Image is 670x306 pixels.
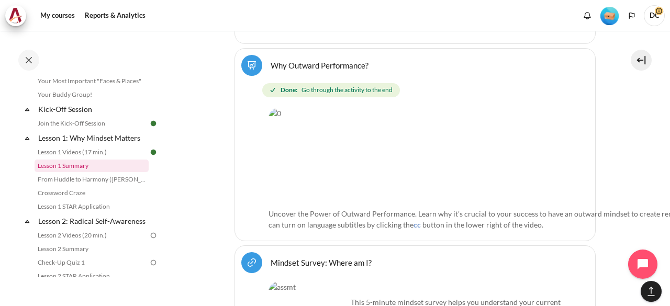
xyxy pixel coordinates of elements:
a: Check-Up Quiz 1 [35,256,149,269]
button: Languages [624,8,640,24]
a: Why Outward Performance? [271,60,368,70]
img: Level #1 [600,7,619,25]
img: Done [149,119,158,128]
span: Collapse [22,104,32,115]
a: From Huddle to Harmony ([PERSON_NAME]'s Story) [35,173,149,186]
a: Lesson 1 Videos (17 min.) [35,146,149,158]
a: Lesson 1 Summary [35,160,149,172]
img: Done [149,148,158,157]
span: Collapse [22,216,32,226]
a: Your Buddy Group! [35,88,149,101]
span: Go through the activity to the end [301,85,393,95]
a: Level #1 [596,6,623,25]
a: Lesson 2: Radical Self-Awareness [37,214,149,228]
div: Level #1 [600,6,619,25]
a: Mindset Survey: Where am I? [271,257,372,267]
a: My courses [37,5,79,26]
a: Lesson 2 Summary [35,243,149,255]
a: Lesson 1: Why Mindset Matters [37,131,149,145]
a: Join the Kick-Off Session [35,117,149,130]
img: To do [149,258,158,267]
a: Crossword Craze [35,187,149,199]
img: To do [149,231,158,240]
img: Architeck [8,8,23,24]
a: Lesson 2 STAR Application [35,270,149,282]
button: [[backtotopbutton]] [641,281,662,302]
a: Kick-Off Session [37,102,149,116]
a: Your Most Important "Faces & Places" [35,75,149,87]
span: DC [644,5,665,26]
a: Lesson 2 Videos (20 min.) [35,229,149,242]
div: Show notification window with no new notifications [579,8,595,24]
span: button in the lower right of the video. [422,220,543,229]
span: Collapse [22,133,32,143]
strong: Done: [281,85,297,95]
a: Reports & Analytics [81,5,149,26]
a: Lesson 1 STAR Application [35,200,149,213]
span: cc [414,220,421,229]
a: User menu [644,5,665,26]
a: Architeck Architeck [5,5,31,26]
div: Completion requirements for Why Outward Performance? [262,81,572,100]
